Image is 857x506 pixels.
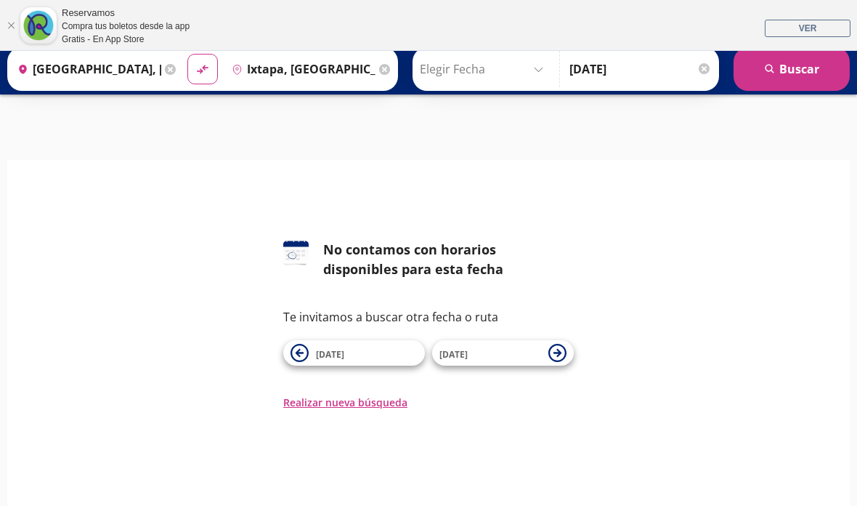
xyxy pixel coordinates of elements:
[12,51,161,87] input: Buscar Origen
[323,240,574,279] div: No contamos con horarios disponibles para esta fecha
[62,6,190,20] div: Reservamos
[420,51,550,87] input: Elegir Fecha
[226,51,375,87] input: Buscar Destino
[765,20,850,37] a: VER
[62,33,190,46] div: Gratis - En App Store
[283,395,407,410] button: Realizar nueva búsqueda
[432,340,574,366] button: [DATE]
[799,23,817,33] span: VER
[62,20,190,33] div: Compra tus boletos desde la app
[439,348,468,361] span: [DATE]
[734,47,850,91] button: Buscar
[569,51,712,87] input: Opcional
[316,348,344,361] span: [DATE]
[283,308,574,326] p: Te invitamos a buscar otra fecha o ruta
[283,340,425,366] button: [DATE]
[7,21,15,30] a: Cerrar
